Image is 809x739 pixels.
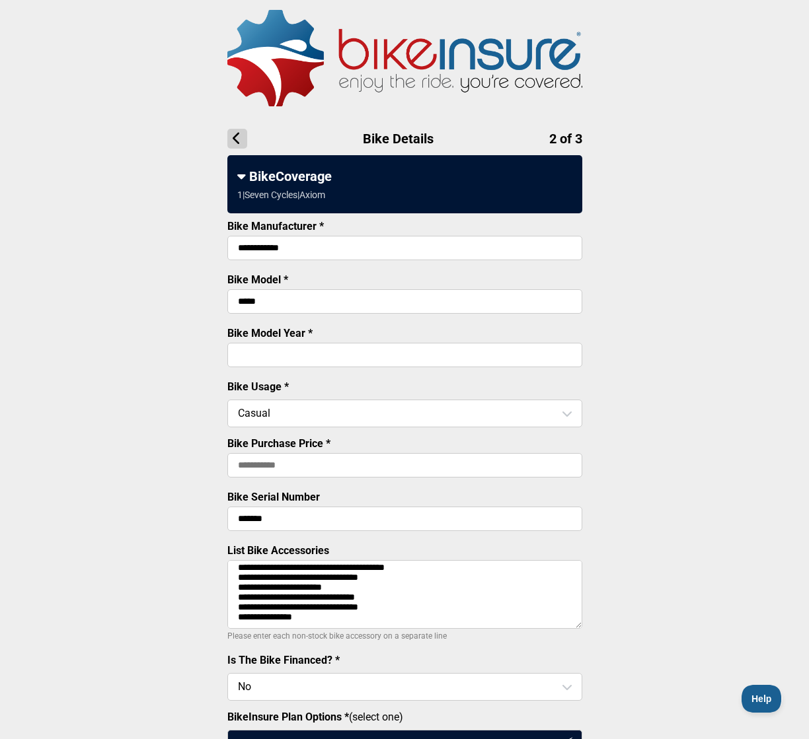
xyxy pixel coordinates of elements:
h1: Bike Details [227,129,582,149]
p: Please enter each non-stock bike accessory on a separate line [227,628,582,644]
strong: BikeInsure Plan Options * [227,711,349,723]
label: (select one) [227,711,582,723]
div: 1 | Seven Cycles | Axiom [237,190,325,200]
div: BikeCoverage [237,168,572,184]
label: List Bike Accessories [227,544,329,557]
iframe: Toggle Customer Support [742,685,783,713]
label: Bike Serial Number [227,491,320,503]
label: Is The Bike Financed? * [227,654,340,666]
label: Bike Manufacturer * [227,220,324,232]
label: Bike Model Year * [227,327,313,339]
span: 2 of 3 [549,131,582,147]
label: Bike Usage * [227,380,289,393]
label: Bike Purchase Price * [227,437,330,450]
label: Bike Model * [227,273,288,286]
